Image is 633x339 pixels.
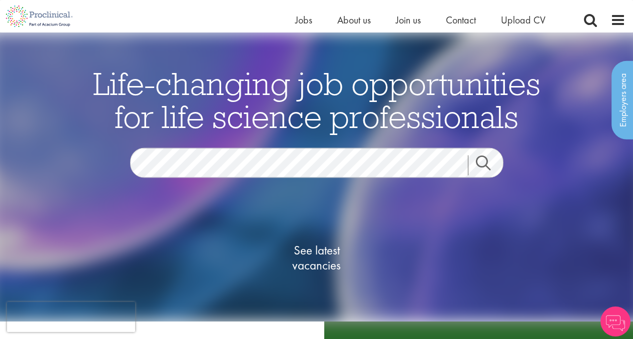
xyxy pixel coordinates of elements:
img: Chatbot [600,306,630,336]
a: Upload CV [501,13,545,26]
a: Job search submit button [468,155,511,175]
span: Life-changing job opportunities for life science professionals [93,63,540,136]
a: About us [337,13,371,26]
a: Jobs [295,13,312,26]
a: Join us [396,13,421,26]
a: See latestvacancies [267,202,367,312]
iframe: reCAPTCHA [7,302,135,332]
a: Contact [446,13,476,26]
span: See latest vacancies [267,242,367,272]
